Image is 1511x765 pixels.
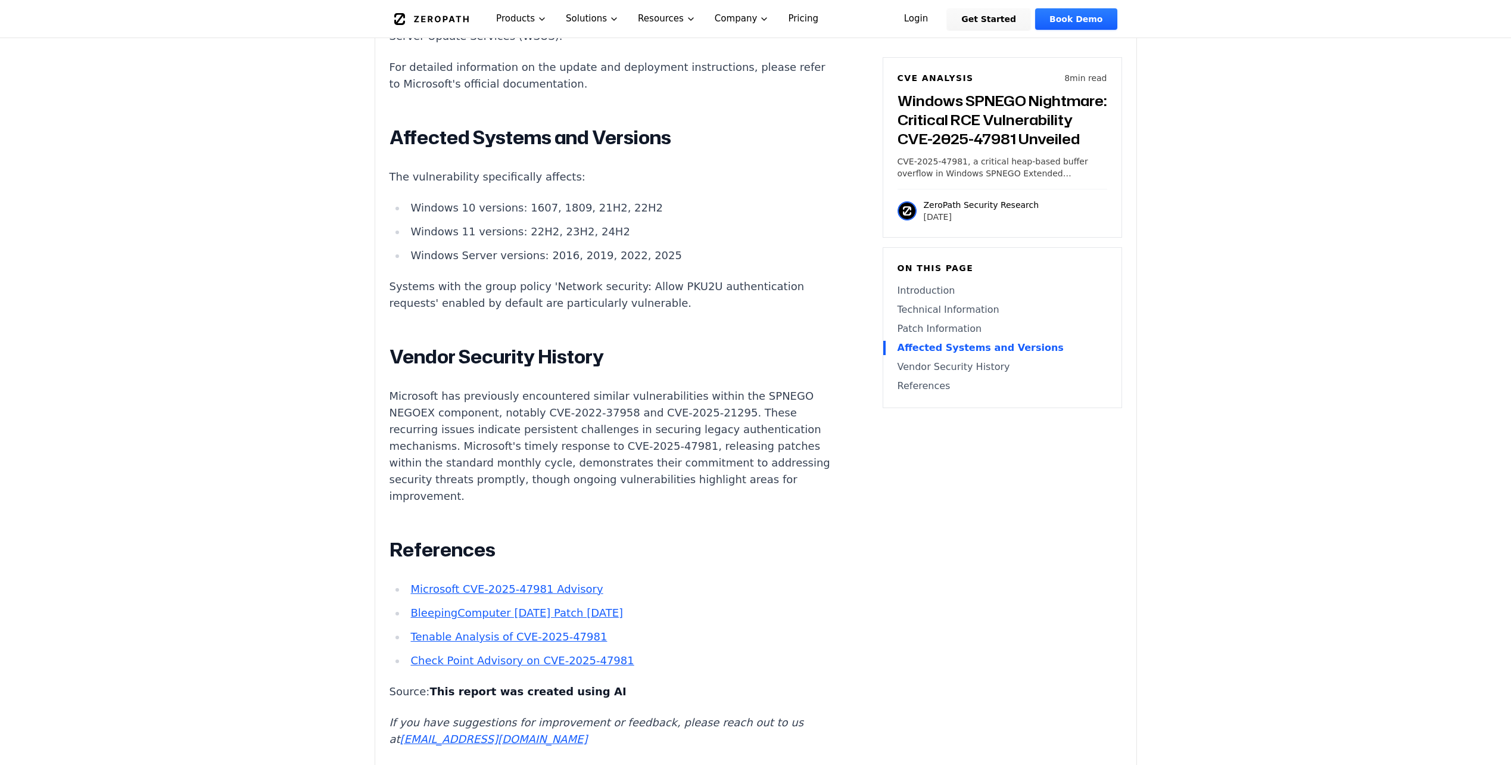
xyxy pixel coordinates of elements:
p: Systems with the group policy 'Network security: Allow PKU2U authentication requests' enabled by ... [390,278,833,312]
p: The vulnerability specifically affects: [390,169,833,185]
a: Microsoft CVE-2025-47981 Advisory [410,583,603,595]
a: BleepingComputer [DATE] Patch [DATE] [410,607,623,619]
h6: CVE Analysis [898,72,974,84]
a: Book Demo [1035,8,1117,30]
h2: Affected Systems and Versions [390,126,833,150]
li: Windows Server versions: 2016, 2019, 2022, 2025 [406,247,833,264]
h6: On this page [898,262,1107,274]
li: Windows 10 versions: 1607, 1809, 21H2, 22H2 [406,200,833,216]
a: Check Point Advisory on CVE-2025-47981 [410,654,634,667]
p: ZeroPath Security Research [924,199,1039,211]
p: [DATE] [924,211,1039,223]
strong: This report was created using AI [429,685,626,698]
p: For detailed information on the update and deployment instructions, please refer to Microsoft's o... [390,59,833,92]
a: Login [890,8,943,30]
p: Source: [390,683,833,700]
h2: Vendor Security History [390,345,833,369]
a: Vendor Security History [898,360,1107,374]
a: Affected Systems and Versions [898,341,1107,355]
a: References [898,379,1107,393]
a: Technical Information [898,303,1107,317]
p: Microsoft has previously encountered similar vulnerabilities within the SPNEGO NEGOEX component, ... [390,388,833,505]
a: Introduction [898,284,1107,298]
a: Tenable Analysis of CVE-2025-47981 [410,630,607,643]
p: 8 min read [1064,72,1107,84]
img: ZeroPath Security Research [898,201,917,220]
a: [EMAIL_ADDRESS][DOMAIN_NAME] [400,733,588,745]
li: Windows 11 versions: 22H2, 23H2, 24H2 [406,223,833,240]
p: CVE-2025-47981, a critical heap-based buffer overflow in Windows SPNEGO Extended Negotiation, all... [898,156,1107,179]
a: Patch Information [898,322,1107,336]
h2: References [390,538,833,562]
em: If you have suggestions for improvement or feedback, please reach out to us at [390,716,804,745]
h3: Windows SPNEGO Nightmare: Critical RCE Vulnerability CVE-2025-47981 Unveiled [898,91,1107,148]
a: Get Started [947,8,1030,30]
